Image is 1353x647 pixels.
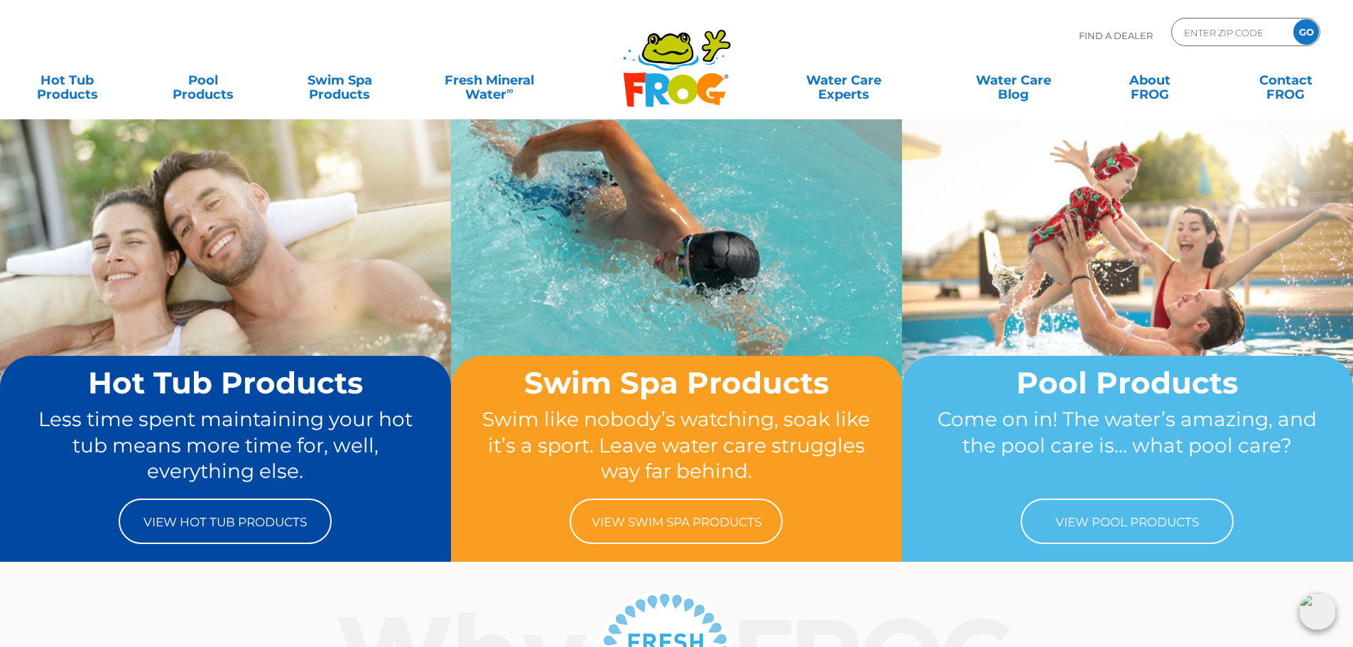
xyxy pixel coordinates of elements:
a: AboutFROG [1097,66,1202,94]
h2: Pool Products [929,366,1326,399]
img: home-banner-pool-short [902,119,1353,455]
a: ContactFROG [1233,66,1339,94]
p: Find A Dealer [1079,18,1153,53]
img: openIcon [1299,593,1336,630]
img: home-banner-swim-spa-short [451,119,902,455]
p: Swim like nobody’s watching, soak like it’s a sport. Leave water care struggles way far behind. [478,406,875,484]
h2: Hot Tub Products [27,366,424,399]
p: Come on in! The water’s amazing, and the pool care is… what pool care? [929,406,1326,484]
a: Water CareExperts [758,66,930,94]
input: Zip Code Form [1183,22,1278,43]
a: View Pool Products [1021,499,1234,544]
p: Less time spent maintaining your hot tub means more time for, well, everything else. [27,406,424,484]
a: Swim SpaProducts [287,66,393,94]
sup: ∞ [506,85,514,96]
input: GO [1293,19,1319,45]
a: View Hot Tub Products [119,499,332,544]
h2: Swim Spa Products [478,366,875,399]
a: View Swim Spa Products [570,499,783,544]
a: Hot TubProducts [14,66,120,94]
a: PoolProducts [151,66,256,94]
a: Fresh MineralWater∞ [423,66,555,94]
a: Water CareBlog [960,66,1066,94]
